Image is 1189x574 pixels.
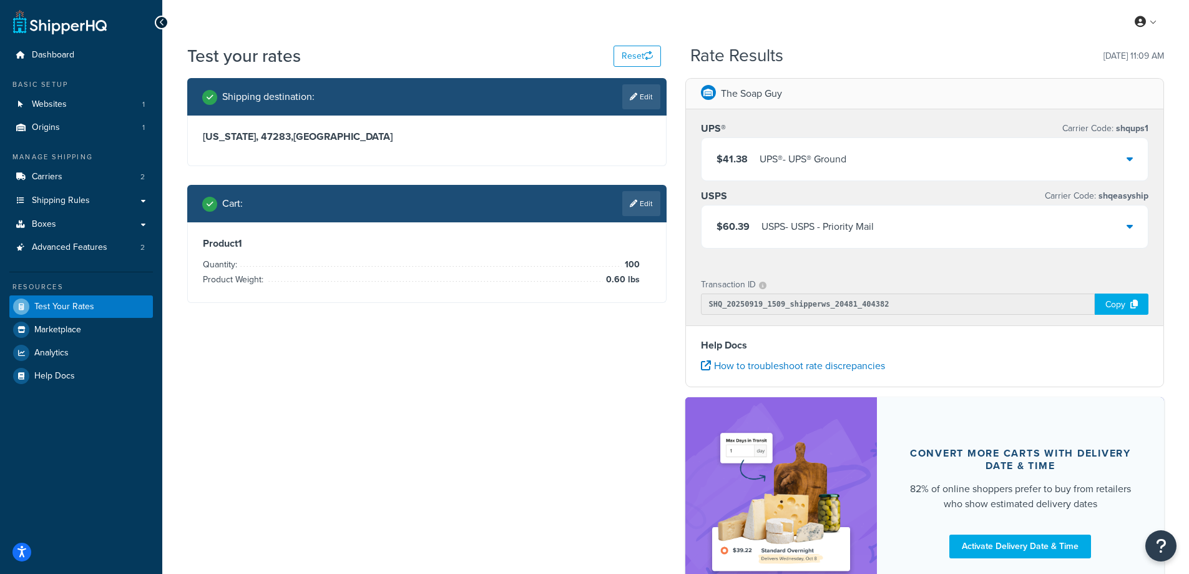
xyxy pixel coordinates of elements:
h2: Shipping destination : [222,91,315,102]
a: Analytics [9,342,153,364]
div: 82% of online shoppers prefer to buy from retailers who show estimated delivery dates [907,482,1135,512]
a: Edit [622,191,660,216]
span: Help Docs [34,371,75,382]
span: shqeasyship [1096,189,1148,202]
li: Carriers [9,166,153,189]
span: shqups1 [1113,122,1148,135]
span: Dashboard [32,50,74,61]
a: How to troubleshoot rate discrepancies [701,359,885,373]
div: Resources [9,282,153,292]
a: Edit [622,84,660,109]
div: USPS - USPS - Priority Mail [761,218,874,235]
h3: UPS® [701,122,726,135]
p: Carrier Code: [1062,120,1148,137]
li: Advanced Features [9,236,153,259]
p: The Soap Guy [721,85,782,102]
a: Origins1 [9,116,153,139]
span: 100 [622,257,640,272]
span: Product Weight: [203,273,267,286]
a: Shipping Rules [9,189,153,212]
h2: Rate Results [690,46,783,66]
span: Origins [32,122,60,133]
span: Quantity: [203,258,240,271]
span: Analytics [34,348,69,359]
div: Basic Setup [9,79,153,90]
p: Carrier Code: [1045,187,1148,205]
span: $41.38 [717,152,748,166]
button: Open Resource Center [1145,530,1177,562]
span: Test Your Rates [34,302,94,312]
h2: Cart : [222,198,243,209]
a: Dashboard [9,44,153,67]
li: Origins [9,116,153,139]
a: Advanced Features2 [9,236,153,259]
span: 0.60 lbs [603,272,640,287]
a: Help Docs [9,365,153,387]
h1: Test your rates [187,44,301,68]
div: Convert more carts with delivery date & time [907,447,1135,472]
span: Websites [32,99,67,110]
span: 1 [142,122,145,133]
span: 2 [140,242,145,253]
a: Carriers2 [9,166,153,189]
div: Manage Shipping [9,152,153,162]
a: Boxes [9,213,153,236]
span: Boxes [32,219,56,230]
li: Websites [9,93,153,116]
a: Websites1 [9,93,153,116]
span: Carriers [32,172,62,182]
h4: Help Docs [701,338,1149,353]
a: Marketplace [9,319,153,341]
h3: [US_STATE], 47283 , [GEOGRAPHIC_DATA] [203,131,651,143]
span: Marketplace [34,325,81,335]
a: Activate Delivery Date & Time [949,535,1091,558]
div: Copy [1095,294,1148,315]
span: 2 [140,172,145,182]
p: [DATE] 11:09 AM [1103,47,1164,65]
span: Shipping Rules [32,195,90,206]
span: Advanced Features [32,242,107,253]
div: UPS® - UPS® Ground [760,151,846,168]
h3: Product 1 [203,237,651,250]
h3: USPS [701,190,727,202]
span: 1 [142,99,145,110]
button: Reset [614,46,661,67]
span: $60.39 [717,219,750,234]
p: Transaction ID [701,276,756,294]
a: Test Your Rates [9,295,153,318]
